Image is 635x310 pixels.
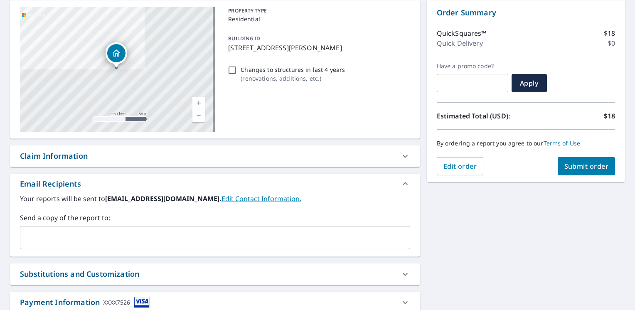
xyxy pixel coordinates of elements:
[437,140,615,147] p: By ordering a report you agree to our
[106,42,127,68] div: Dropped pin, building 1, Residential property, 17 Moland Dr Etowah, NC 28729
[103,297,130,308] div: XXXX7526
[20,150,88,162] div: Claim Information
[604,28,615,38] p: $18
[437,62,508,70] label: Have a promo code?
[437,28,487,38] p: QuickSquares™
[10,174,420,194] div: Email Recipients
[20,297,150,308] div: Payment Information
[241,74,345,83] p: ( renovations, additions, etc. )
[10,145,420,167] div: Claim Information
[564,162,609,171] span: Submit order
[10,263,420,285] div: Substitutions and Customization
[544,139,581,147] a: Terms of Use
[192,97,205,109] a: Current Level 17, Zoom In
[437,7,615,18] p: Order Summary
[20,178,81,189] div: Email Recipients
[228,35,260,42] p: BUILDING ID
[222,194,301,203] a: EditContactInfo
[604,111,615,121] p: $18
[20,194,410,204] label: Your reports will be sent to
[518,79,540,88] span: Apply
[443,162,477,171] span: Edit order
[437,111,526,121] p: Estimated Total (USD):
[20,213,410,223] label: Send a copy of the report to:
[105,194,222,203] b: [EMAIL_ADDRESS][DOMAIN_NAME].
[228,7,406,15] p: PROPERTY TYPE
[437,38,483,48] p: Quick Delivery
[558,157,615,175] button: Submit order
[512,74,547,92] button: Apply
[228,15,406,23] p: Residential
[20,268,139,280] div: Substitutions and Customization
[134,297,150,308] img: cardImage
[241,65,345,74] p: Changes to structures in last 4 years
[228,43,406,53] p: [STREET_ADDRESS][PERSON_NAME]
[608,38,615,48] p: $0
[437,157,484,175] button: Edit order
[192,109,205,122] a: Current Level 17, Zoom Out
